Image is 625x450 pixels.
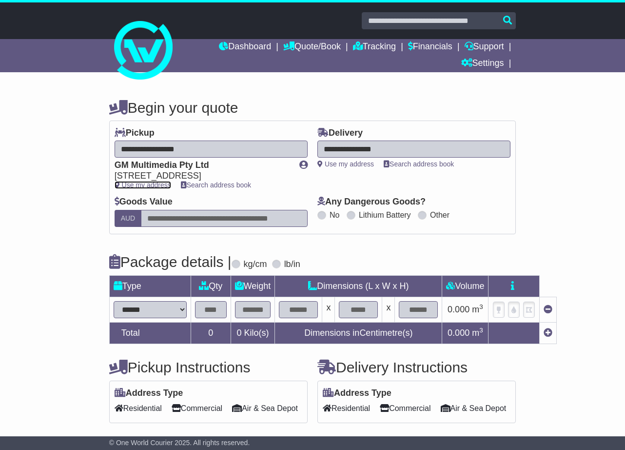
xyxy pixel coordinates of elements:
[109,439,250,447] span: © One World Courier 2025. All rights reserved.
[544,305,552,314] a: Remove this item
[115,171,290,182] div: [STREET_ADDRESS]
[275,322,442,344] td: Dimensions in Centimetre(s)
[448,305,469,314] span: 0.000
[479,327,483,334] sup: 3
[275,275,442,297] td: Dimensions (L x W x H)
[382,297,395,322] td: x
[237,328,242,338] span: 0
[465,39,504,56] a: Support
[380,401,430,416] span: Commercial
[472,328,483,338] span: m
[284,259,300,270] label: lb/in
[323,388,391,399] label: Address Type
[219,39,271,56] a: Dashboard
[283,39,341,56] a: Quote/Book
[115,197,173,207] label: Goods Value
[115,388,183,399] label: Address Type
[191,322,231,344] td: 0
[448,328,469,338] span: 0.000
[544,328,552,338] a: Add new item
[109,322,191,344] td: Total
[353,39,396,56] a: Tracking
[109,275,191,297] td: Type
[115,181,171,189] a: Use my address
[109,100,516,116] h4: Begin your quote
[115,128,155,139] label: Pickup
[231,322,275,344] td: Kilo(s)
[172,401,222,416] span: Commercial
[441,401,507,416] span: Air & Sea Depot
[317,160,374,168] a: Use my address
[472,305,483,314] span: m
[359,210,411,220] label: Lithium Battery
[244,259,267,270] label: kg/cm
[430,210,449,220] label: Other
[317,128,363,139] label: Delivery
[231,275,275,297] td: Weight
[384,160,454,168] a: Search address book
[317,197,426,207] label: Any Dangerous Goods?
[115,160,290,171] div: GM Multimedia Pty Ltd
[330,210,339,220] label: No
[115,401,162,416] span: Residential
[442,275,488,297] td: Volume
[232,401,298,416] span: Air & Sea Depot
[322,297,335,322] td: x
[323,401,370,416] span: Residential
[109,254,232,270] h4: Package details |
[191,275,231,297] td: Qty
[479,303,483,310] sup: 3
[115,210,142,227] label: AUD
[181,181,251,189] a: Search address book
[317,359,516,375] h4: Delivery Instructions
[461,56,504,72] a: Settings
[109,359,308,375] h4: Pickup Instructions
[408,39,452,56] a: Financials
